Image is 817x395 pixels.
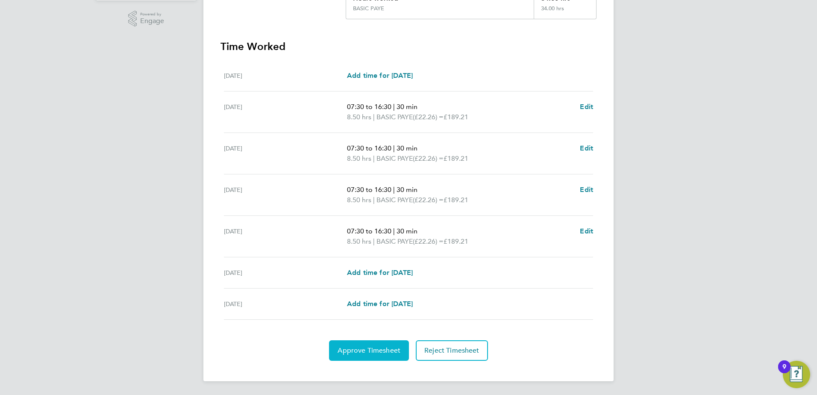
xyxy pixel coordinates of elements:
a: Add time for [DATE] [347,71,413,81]
span: 8.50 hrs [347,113,371,121]
a: Powered byEngage [128,11,165,27]
span: | [373,113,375,121]
span: 07:30 to 16:30 [347,186,391,194]
span: | [393,227,395,235]
span: 8.50 hrs [347,237,371,245]
span: 07:30 to 16:30 [347,144,391,152]
h3: Time Worked [220,40,597,53]
span: 8.50 hrs [347,154,371,162]
span: 30 min [397,227,417,235]
a: Add time for [DATE] [347,299,413,309]
a: Edit [580,185,593,195]
span: | [373,237,375,245]
span: 07:30 to 16:30 [347,103,391,111]
div: [DATE] [224,143,347,164]
span: Engage [140,18,164,25]
span: BASIC PAYE [376,195,413,205]
span: (£22.26) = [413,113,444,121]
span: £189.21 [444,113,468,121]
span: Powered by [140,11,164,18]
div: BASIC PAYE [353,5,384,12]
div: [DATE] [224,185,347,205]
span: 30 min [397,103,417,111]
span: 30 min [397,186,417,194]
div: [DATE] [224,71,347,81]
a: Edit [580,102,593,112]
span: Edit [580,103,593,111]
span: | [393,144,395,152]
span: | [373,154,375,162]
div: [DATE] [224,268,347,278]
div: [DATE] [224,102,347,122]
span: 8.50 hrs [347,196,371,204]
a: Edit [580,143,593,153]
span: £189.21 [444,154,468,162]
div: [DATE] [224,299,347,309]
span: BASIC PAYE [376,112,413,122]
span: Approve Timesheet [338,346,400,355]
span: BASIC PAYE [376,236,413,247]
button: Open Resource Center, 9 new notifications [783,361,810,388]
div: 34.00 hrs [534,5,596,19]
button: Reject Timesheet [416,340,488,361]
span: Reject Timesheet [424,346,479,355]
span: Edit [580,144,593,152]
span: (£22.26) = [413,154,444,162]
span: | [373,196,375,204]
button: Approve Timesheet [329,340,409,361]
a: Add time for [DATE] [347,268,413,278]
span: £189.21 [444,196,468,204]
span: | [393,103,395,111]
span: Edit [580,227,593,235]
span: £189.21 [444,237,468,245]
span: Add time for [DATE] [347,300,413,308]
div: [DATE] [224,226,347,247]
span: Add time for [DATE] [347,71,413,80]
span: | [393,186,395,194]
span: BASIC PAYE [376,153,413,164]
a: Edit [580,226,593,236]
span: Add time for [DATE] [347,268,413,277]
span: 07:30 to 16:30 [347,227,391,235]
span: 30 min [397,144,417,152]
span: Edit [580,186,593,194]
span: (£22.26) = [413,237,444,245]
span: (£22.26) = [413,196,444,204]
div: 9 [782,367,786,378]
